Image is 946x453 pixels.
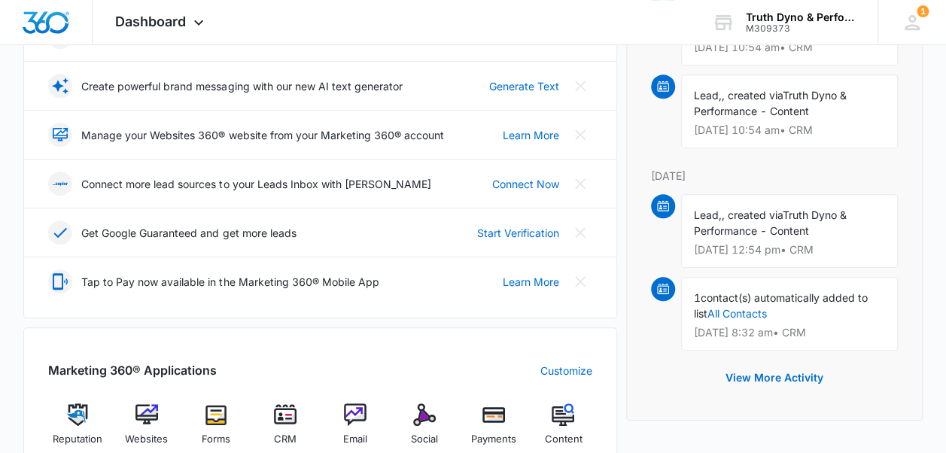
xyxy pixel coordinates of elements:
[115,14,186,29] span: Dashboard
[568,220,592,245] button: Close
[125,432,168,447] span: Websites
[694,125,885,135] p: [DATE] 10:54 am • CRM
[694,291,701,304] span: 1
[568,123,592,147] button: Close
[746,23,856,34] div: account id
[503,127,559,143] a: Learn More
[81,225,296,241] p: Get Google Guaranteed and get more leads
[489,78,559,94] a: Generate Text
[722,89,783,102] span: , created via
[544,432,582,447] span: Content
[710,360,838,396] button: View More Activity
[477,225,559,241] a: Start Verification
[722,208,783,221] span: , created via
[917,5,929,17] div: notifications count
[274,432,297,447] span: CRM
[568,269,592,293] button: Close
[568,74,592,98] button: Close
[53,432,102,447] span: Reputation
[81,127,443,143] p: Manage your Websites 360® website from your Marketing 360® account
[343,432,367,447] span: Email
[694,89,722,102] span: Lead,
[707,307,767,320] a: All Contacts
[694,291,868,320] span: contact(s) automatically added to list
[694,42,885,53] p: [DATE] 10:54 am • CRM
[694,208,722,221] span: Lead,
[492,176,559,192] a: Connect Now
[81,274,379,290] p: Tap to Pay now available in the Marketing 360® Mobile App
[48,361,217,379] h2: Marketing 360® Applications
[202,432,230,447] span: Forms
[694,327,885,338] p: [DATE] 8:32 am • CRM
[694,245,885,255] p: [DATE] 12:54 pm • CRM
[917,5,929,17] span: 1
[651,168,898,184] p: [DATE]
[568,172,592,196] button: Close
[81,176,430,192] p: Connect more lead sources to your Leads Inbox with [PERSON_NAME]
[746,11,856,23] div: account name
[81,78,402,94] p: Create powerful brand messaging with our new AI text generator
[411,432,438,447] span: Social
[540,363,592,379] a: Customize
[471,432,516,447] span: Payments
[503,274,559,290] a: Learn More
